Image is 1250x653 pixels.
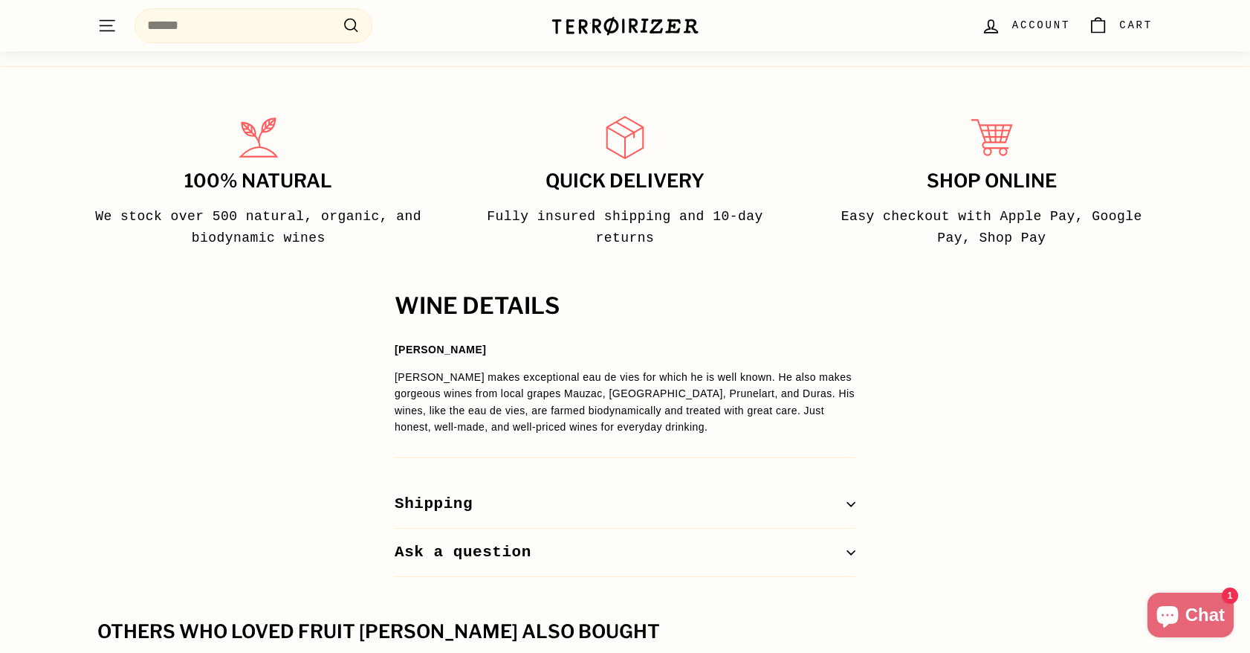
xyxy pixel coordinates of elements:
[395,294,855,319] h2: WINE DETAILS
[825,171,1159,192] h3: Shop Online
[91,171,425,192] h3: 100% Natural
[395,344,486,356] strong: [PERSON_NAME]
[1119,17,1153,33] span: Cart
[825,206,1159,249] p: Easy checkout with Apple Pay, Google Pay, Shop Pay
[1012,17,1070,33] span: Account
[1079,4,1162,48] a: Cart
[458,206,791,249] p: Fully insured shipping and 10-day returns
[395,529,855,577] button: Ask a question
[972,4,1079,48] a: Account
[97,622,1153,643] div: Others who loved Fruit [PERSON_NAME] also bought
[395,371,855,433] span: [PERSON_NAME] makes exceptional eau de vies for which he is well known. He also makes gorgeous wi...
[395,480,855,529] button: Shipping
[458,171,791,192] h3: Quick delivery
[91,206,425,249] p: We stock over 500 natural, organic, and biodynamic wines
[1143,593,1238,641] inbox-online-store-chat: Shopify online store chat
